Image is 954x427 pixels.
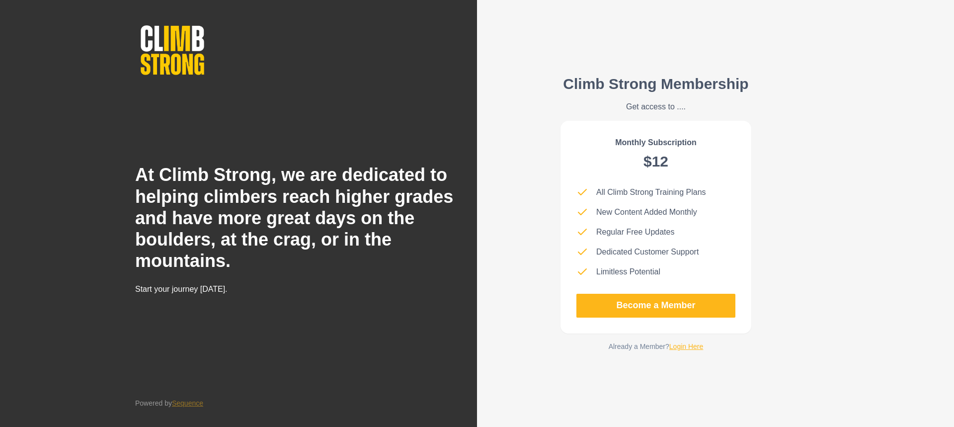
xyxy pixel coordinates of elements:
p: All Climb Strong Training Plans [596,186,706,198]
p: Limitless Potential [596,266,660,278]
p: Powered by [135,398,203,409]
h2: At Climb Strong, we are dedicated to helping climbers reach higher grades and have more great day... [135,164,461,271]
p: Regular Free Updates [596,226,674,238]
h2: Climb Strong Membership [563,75,748,93]
p: Get access to .... [563,101,748,113]
h2: $12 [643,153,668,171]
p: New Content Added Monthly [596,206,697,218]
p: Monthly Subscription [615,137,697,149]
p: Already a Member? [609,342,704,352]
p: Start your journey [DATE]. [135,283,358,295]
a: Login Here [669,342,704,350]
a: Become a Member [576,294,735,318]
img: Climb Strong Logo [135,20,210,81]
a: Sequence [172,399,203,407]
p: Dedicated Customer Support [596,246,699,258]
